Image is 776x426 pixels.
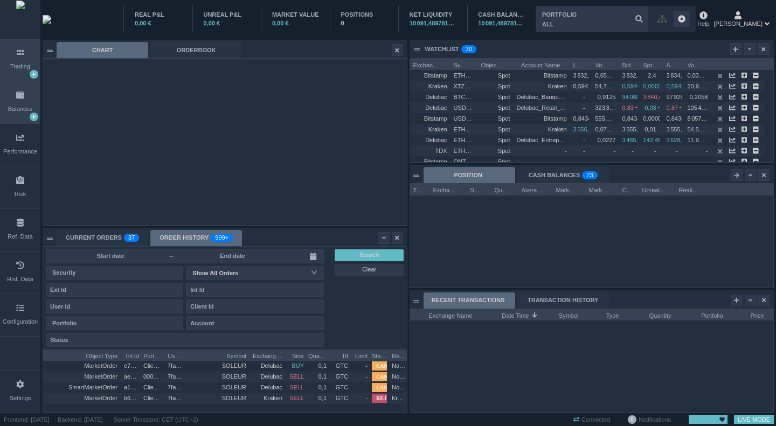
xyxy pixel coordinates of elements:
[454,59,468,69] span: Symbol
[632,158,638,165] span: -
[428,83,447,89] span: Kraken
[289,350,304,360] span: Side
[481,91,510,103] span: Spot
[622,184,631,194] span: Cost
[667,115,692,122] span: 0,84347
[150,230,242,246] div: ORDER HISTORY
[481,102,510,114] span: Spot
[272,20,289,26] span: 0,00 €
[333,381,348,394] span: GTC
[57,230,148,246] div: CURRENT ORDERS
[43,59,407,225] iframe: advanced chart TradingView widget
[362,265,376,274] span: Clear
[697,10,710,28] div: Help
[688,126,722,132] span: 54,55710557
[289,395,304,401] span: SELL
[57,42,148,58] div: CHART
[632,148,638,154] span: -
[365,384,368,390] span: -
[565,158,567,165] span: -
[46,381,117,394] span: SmartMarketOrder
[308,350,327,360] span: Quantity
[392,392,407,404] span: Kraken error response: [EOrder:Insufficient funds]
[413,59,441,69] span: Exchange Name
[642,184,666,194] span: Unrealized P&L
[478,10,525,19] div: CASH BALANCE
[582,171,597,179] sup: 73
[544,72,567,79] span: Bitstamp
[372,361,411,371] span: CANCELED
[435,148,447,154] span: TDX
[570,414,614,425] span: Connected
[714,19,763,29] span: [PERSON_NAME]
[211,234,233,242] sup: 4772
[3,147,37,156] div: Performance
[428,126,447,132] span: Kraken
[186,299,323,313] input: Client Id
[645,104,660,111] span: 0,03
[50,334,313,345] div: Status
[544,115,567,122] span: Bitstamp
[311,269,317,276] i: icon: down
[622,59,631,69] span: Bid
[667,59,675,69] span: Ask
[481,69,510,82] span: Spot
[589,184,609,194] span: Market Value
[667,94,692,100] span: 97 928,9
[189,392,246,404] span: SOLEUR
[15,190,26,199] div: Risk
[372,350,387,360] span: Status
[643,59,660,69] span: Spread
[595,59,609,69] span: Vol Bid
[333,360,348,372] span: GTC
[143,392,161,404] span: Client_Flow
[124,392,139,404] span: b6a9d5b6-3c05-4885-b549-bd02af188ec7
[548,126,567,132] span: Kraken
[392,360,407,372] span: No candidates to send an order to
[372,383,411,392] span: CANCELED
[676,158,682,165] span: -
[667,137,692,143] span: 3 628,14
[595,72,627,79] span: 0,65638969
[517,59,560,69] span: Account Name
[8,104,32,114] div: Balances
[168,392,183,404] span: 7fae4ea7-b3db-4845-9d1e-e75a28fb625d
[365,373,368,380] span: -
[592,309,619,320] span: Type
[478,20,528,26] span: 10 091,48978153 €
[124,234,139,242] sup: 37
[365,362,368,369] span: -
[690,94,708,100] span: 0,2058
[454,80,475,93] span: XTZEUR
[333,392,348,404] span: GTC
[292,362,304,369] span: BUY
[734,414,774,425] span: LIVE MODE
[189,381,246,394] span: SOLEUR
[522,184,543,194] span: Average Price
[289,384,304,390] span: SELL
[318,395,327,401] span: 0,1
[372,372,411,381] span: CANCELED
[410,10,456,19] div: NET LIQUIDITY
[706,148,708,154] span: -
[595,126,627,132] span: 0,07042908
[131,234,135,245] p: 7
[10,62,30,71] div: Trading
[253,350,282,360] span: Exchange Name
[688,115,720,122] span: 8 057,92486
[556,184,576,194] span: Market Price
[174,252,290,261] input: End date
[425,45,459,54] div: WATCHLIST
[143,360,161,372] span: Client_Flow
[168,350,183,360] span: User Id
[643,137,666,143] span: 142,48
[736,309,764,320] span: Price
[654,148,660,154] span: -
[622,72,645,79] span: 3 832,4
[46,392,117,404] span: MarketOrder
[583,148,589,154] span: -
[583,94,589,100] span: -
[425,137,447,143] span: Delubac
[667,83,689,89] span: 0,5942
[622,414,676,425] div: Notifications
